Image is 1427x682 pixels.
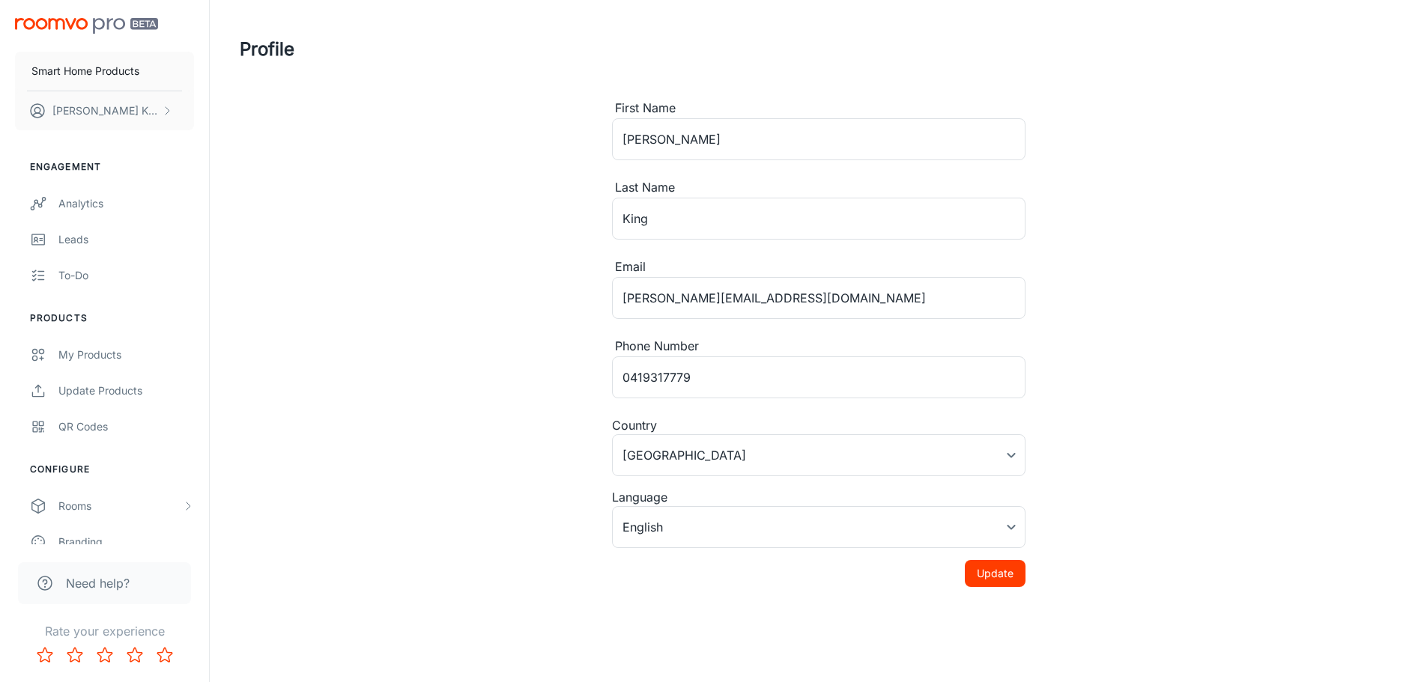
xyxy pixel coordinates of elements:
[15,52,194,91] button: Smart Home Products
[612,99,1025,118] div: First Name
[150,640,180,670] button: Rate 5 star
[58,418,194,435] div: QR Codes
[240,36,294,63] h1: Profile
[612,416,1025,434] div: Country
[612,337,1025,356] div: Phone Number
[15,91,194,130] button: [PERSON_NAME] King
[612,258,1025,277] div: Email
[52,103,158,119] p: [PERSON_NAME] King
[12,622,197,640] p: Rate your experience
[612,506,1025,548] div: English
[58,231,194,248] div: Leads
[965,560,1025,587] button: Update
[58,498,182,514] div: Rooms
[30,640,60,670] button: Rate 1 star
[66,574,130,592] span: Need help?
[58,267,194,284] div: To-do
[612,178,1025,198] div: Last Name
[60,640,90,670] button: Rate 2 star
[612,488,1025,506] div: Language
[31,63,139,79] p: Smart Home Products
[90,640,120,670] button: Rate 3 star
[58,383,194,399] div: Update Products
[58,534,194,550] div: Branding
[120,640,150,670] button: Rate 4 star
[15,18,158,34] img: Roomvo PRO Beta
[58,347,194,363] div: My Products
[58,195,194,212] div: Analytics
[612,434,1025,476] div: [GEOGRAPHIC_DATA]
